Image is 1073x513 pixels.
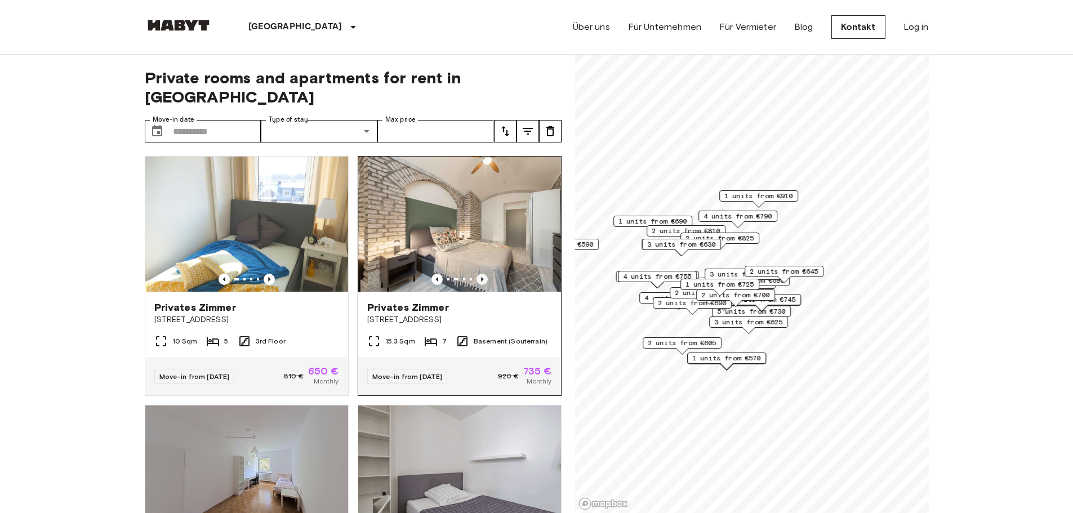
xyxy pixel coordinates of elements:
[701,290,770,300] span: 2 units from €700
[653,297,732,315] div: Map marker
[145,156,349,396] a: Marketing picture of unit DE-02-011-001-01HFPrevious imagePrevious imagePrivates Zimmer[STREET_AD...
[639,292,718,310] div: Map marker
[372,372,443,381] span: Move-in from [DATE]
[248,20,342,34] p: [GEOGRAPHIC_DATA]
[711,275,790,292] div: Map marker
[145,157,348,292] img: Marketing picture of unit DE-02-011-001-01HF
[154,301,236,314] span: Privates Zimmer
[523,366,552,376] span: 735 €
[477,274,488,285] button: Previous image
[794,20,813,34] a: Blog
[616,271,698,288] div: Map marker
[652,226,720,236] span: 2 units from €810
[573,20,610,34] a: Über uns
[269,115,308,124] label: Type of stay
[474,336,547,346] span: Basement (Souterrain)
[146,120,168,142] button: Choose date
[539,120,562,142] button: tune
[647,239,716,249] span: 3 units from €630
[675,288,743,298] span: 2 units from €925
[647,225,725,243] div: Map marker
[224,336,228,346] span: 5
[704,211,772,221] span: 4 units from €790
[256,336,286,346] span: 3rd Floor
[498,371,519,381] span: 920 €
[284,371,304,381] span: 810 €
[698,211,777,228] div: Map marker
[712,306,791,323] div: Map marker
[578,497,628,510] a: Mapbox logo
[685,279,754,289] span: 1 units from €725
[903,20,929,34] a: Log in
[692,353,761,363] span: 1 units from €570
[648,338,716,348] span: 2 units from €605
[527,376,551,386] span: Monthly
[831,15,885,39] a: Kontakt
[705,269,783,286] div: Map marker
[702,278,771,288] span: 5 units from €715
[159,372,230,381] span: Move-in from [DATE]
[670,287,749,305] div: Map marker
[727,295,796,305] span: 3 units from €745
[219,274,230,285] button: Previous image
[520,239,599,256] div: Map marker
[153,115,194,124] label: Move-in date
[145,68,562,106] span: Private rooms and apartments for rent in [GEOGRAPHIC_DATA]
[525,239,594,249] span: 3 units from €590
[385,115,416,124] label: Max price
[172,336,198,346] span: 10 Sqm
[724,191,793,201] span: 1 units from €910
[358,156,562,396] a: Marketing picture of unit DE-02-004-006-05HFMarketing picture of unit DE-02-004-006-05HFPrevious ...
[145,20,212,31] img: Habyt
[367,301,449,314] span: Privates Zimmer
[750,266,818,276] span: 2 units from €645
[710,269,778,279] span: 3 units from €800
[745,266,823,283] div: Map marker
[613,216,692,233] div: Map marker
[685,233,754,243] span: 2 units from €825
[431,274,443,285] button: Previous image
[642,239,721,256] div: Map marker
[696,289,775,307] div: Map marker
[442,336,447,346] span: 7
[154,314,339,325] span: [STREET_ADDRESS]
[517,120,539,142] button: tune
[264,274,275,285] button: Previous image
[494,120,517,142] button: tune
[618,271,697,288] div: Map marker
[367,314,552,325] span: [STREET_ADDRESS]
[658,298,727,308] span: 2 units from €690
[308,366,339,376] span: 650 €
[642,239,720,256] div: Map marker
[385,336,415,346] span: 15.3 Sqm
[314,376,339,386] span: Monthly
[623,271,692,282] span: 4 units from €755
[680,233,759,250] div: Map marker
[719,190,798,208] div: Map marker
[709,316,788,334] div: Map marker
[628,20,701,34] a: Für Unternehmen
[367,157,570,292] img: Marketing picture of unit DE-02-004-006-05HF
[680,279,759,296] div: Map marker
[618,216,687,226] span: 1 units from €690
[643,337,722,355] div: Map marker
[644,293,713,303] span: 4 units from €785
[722,294,801,311] div: Map marker
[714,317,783,327] span: 3 units from €625
[687,353,766,370] div: Map marker
[719,20,776,34] a: Für Vermieter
